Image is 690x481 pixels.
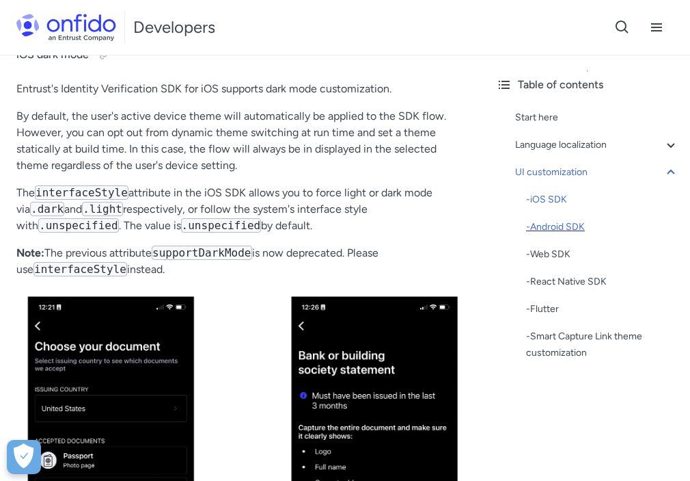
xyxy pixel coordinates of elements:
[16,185,469,234] p: The attribute in the iOS SDK allows you to force light or dark mode via and respectively, or foll...
[496,77,679,93] div: Table of contents
[526,328,679,361] a: -Smart Capture Link theme customization
[35,185,128,200] code: interfaceStyle
[648,19,665,36] svg: Open navigation menu button
[30,202,64,216] code: .dark
[16,14,116,41] img: Onfido Logo
[16,245,469,278] p: The previous attribute is now deprecated. Please use instead.
[526,301,679,317] a: -Flutter
[133,16,215,38] h1: Developers
[515,164,679,181] a: UI customization
[526,301,679,317] div: - Flutter
[526,274,679,290] a: -React Native SDK
[7,440,41,474] div: Cookie Preferences
[181,218,262,233] code: .unspecified
[526,246,679,263] div: - Web SDK
[33,262,127,276] code: interfaceStyle
[605,10,639,44] button: Open search button
[16,81,469,97] p: Entrust's Identity Verification SDK for iOS supports dark mode customization.
[526,192,679,208] a: -iOS SDK
[526,246,679,263] a: -Web SDK
[526,192,679,208] div: - iOS SDK
[515,109,679,126] a: Start here
[152,246,252,260] code: supportDarkMode
[526,328,679,361] div: - Smart Capture Link theme customization
[515,137,679,153] a: Language localization
[38,218,119,233] code: .unspecified
[7,440,41,474] button: Open Preferences
[16,108,469,174] p: By default, the user's active device theme will automatically be applied to the SDK flow. However...
[82,202,123,216] code: .light
[526,219,679,235] div: - Android SDK
[526,219,679,235] a: -Android SDK
[16,246,44,259] strong: Note:
[526,274,679,290] div: - React Native SDK
[614,19,631,36] svg: Open search button
[639,10,674,44] button: Open navigation menu button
